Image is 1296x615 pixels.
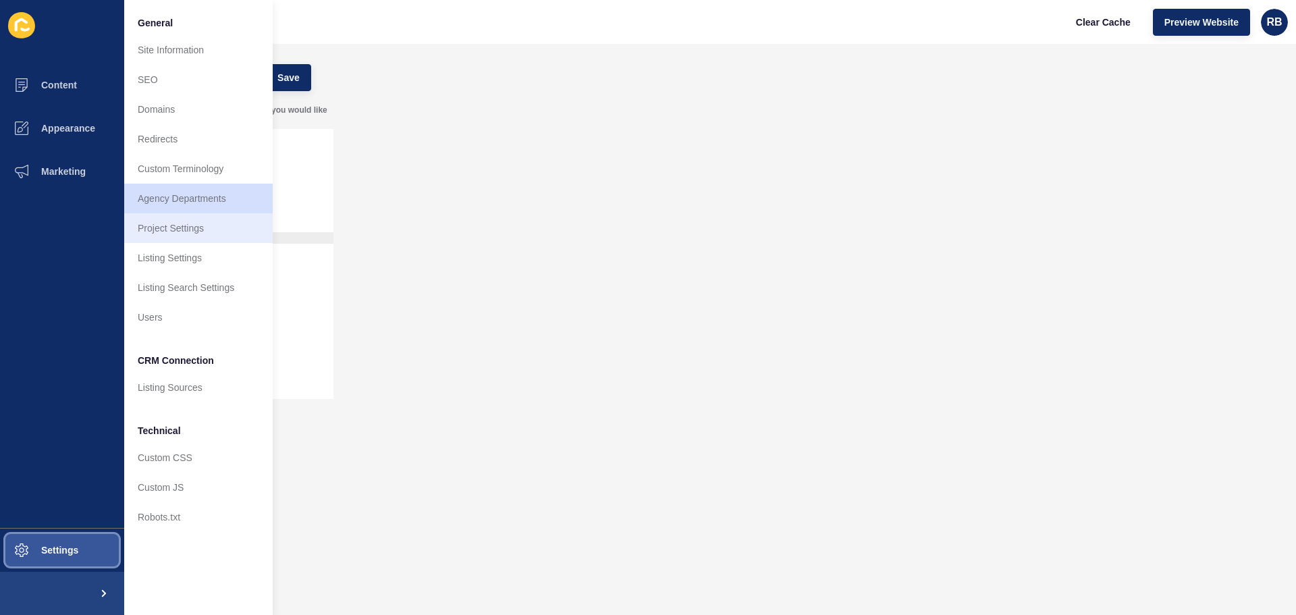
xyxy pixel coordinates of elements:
span: CRM Connection [138,354,214,367]
a: Agency Departments [124,184,273,213]
span: Technical [138,424,181,437]
span: RB [1266,16,1282,29]
a: Listing Sources [124,373,273,402]
a: Users [124,302,273,332]
a: Robots.txt [124,502,273,532]
span: Preview Website [1164,16,1239,29]
button: Save [266,64,311,91]
a: Listing Search Settings [124,273,273,302]
a: Custom JS [124,473,273,502]
a: Project Settings [124,213,273,243]
button: Preview Website [1153,9,1250,36]
a: Custom Terminology [124,154,273,184]
a: Custom CSS [124,443,273,473]
button: Clear Cache [1064,9,1142,36]
a: Domains [124,95,273,124]
a: Redirects [124,124,273,154]
a: Site Information [124,35,273,65]
span: General [138,16,173,30]
a: SEO [124,65,273,95]
a: Listing Settings [124,243,273,273]
span: Clear Cache [1076,16,1131,29]
span: Save [277,71,300,84]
